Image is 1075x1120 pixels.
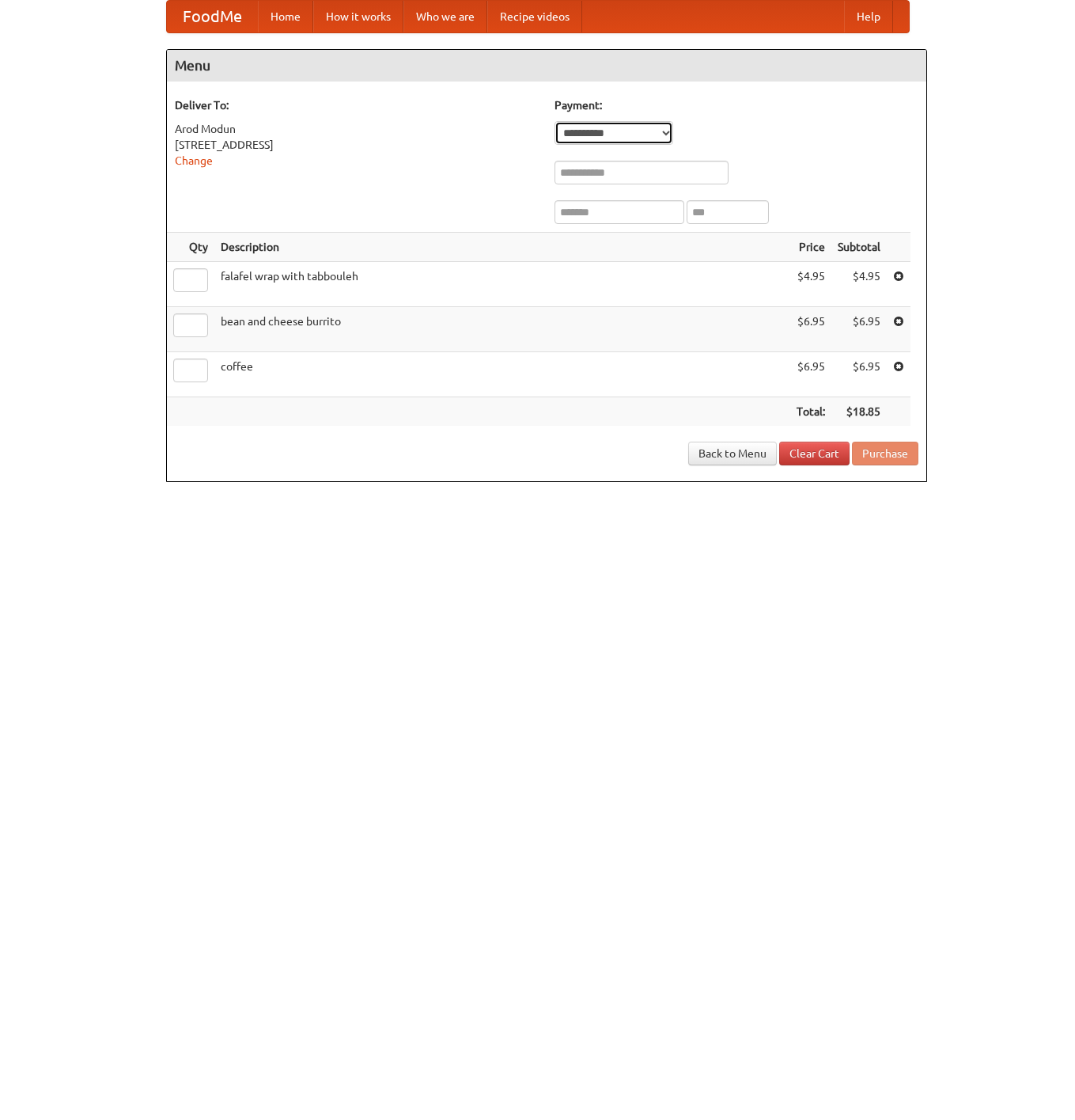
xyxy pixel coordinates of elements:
a: Change [175,154,213,167]
th: Description [214,233,790,262]
td: $6.95 [790,352,831,397]
td: $6.95 [790,307,831,352]
td: falafel wrap with tabbouleh [214,262,790,307]
th: $18.85 [831,397,887,427]
a: Home [258,1,313,32]
h5: Deliver To: [175,97,539,113]
button: Purchase [852,442,918,465]
a: Recipe videos [487,1,582,32]
td: coffee [214,352,790,397]
th: Subtotal [831,233,887,262]
td: $4.95 [790,262,831,307]
a: Back to Menu [688,442,777,465]
td: $4.95 [831,262,887,307]
th: Qty [167,233,214,262]
a: Clear Cart [779,442,850,465]
a: Who we are [403,1,487,32]
th: Price [790,233,831,262]
h4: Menu [167,50,926,82]
a: How it works [313,1,403,32]
a: FoodMe [167,1,258,32]
th: Total: [790,397,831,427]
td: $6.95 [831,352,887,397]
div: [STREET_ADDRESS] [175,137,539,153]
a: Help [844,1,893,32]
div: Arod Modun [175,121,539,137]
td: bean and cheese burrito [214,307,790,352]
h5: Payment: [555,97,918,113]
td: $6.95 [831,307,887,352]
